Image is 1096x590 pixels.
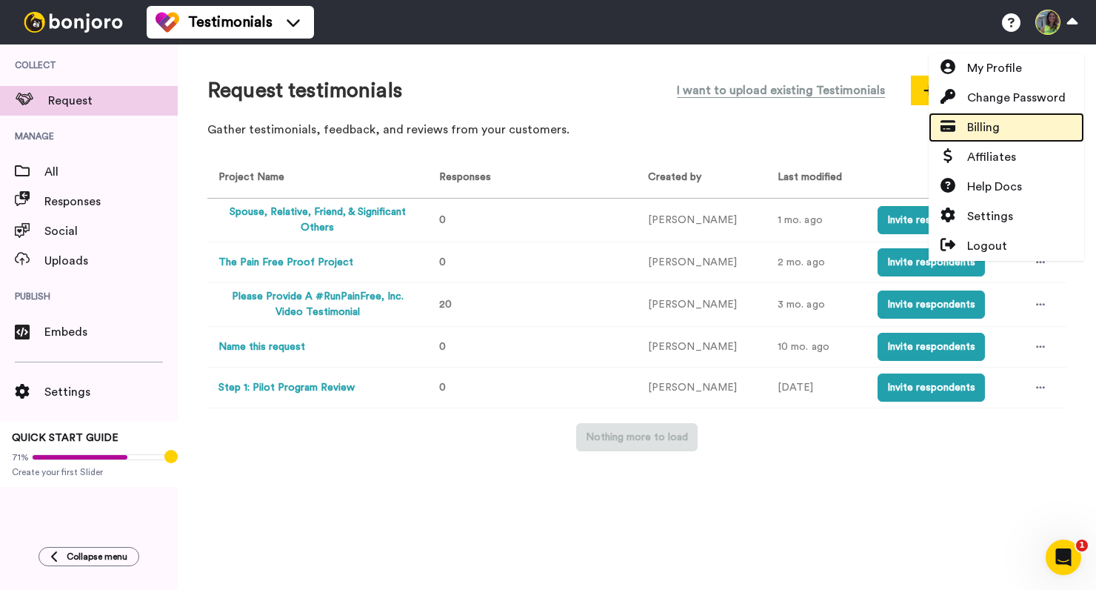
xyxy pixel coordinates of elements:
[439,342,446,352] span: 0
[218,289,416,320] button: Please Provide A #RunPainFree, Inc. Video Testimonial
[439,382,446,393] span: 0
[39,39,163,50] div: Domain: [DOMAIN_NAME]
[637,283,766,327] td: [PERSON_NAME]
[766,199,866,242] td: 1 mo. ago
[637,199,766,242] td: [PERSON_NAME]
[666,74,896,107] button: I want to upload existing Testimonials
[967,89,1066,107] span: Change Password
[207,158,422,199] th: Project Name
[439,257,446,268] span: 0
[929,53,1084,83] a: My Profile
[967,148,1016,166] span: Affiliates
[12,451,29,463] span: 71%
[39,547,139,566] button: Collapse menu
[164,450,178,463] div: Tooltip anchor
[929,231,1084,261] a: Logout
[878,374,985,402] button: Invite respondents
[766,368,866,408] td: [DATE]
[18,12,129,33] img: bj-logo-header-white.svg
[207,79,402,102] h1: Request testimonials
[637,158,766,199] th: Created by
[67,551,127,563] span: Collapse menu
[929,202,1084,231] a: Settings
[439,299,452,310] span: 20
[41,24,73,36] div: v 4.0.25
[156,10,179,34] img: tm-color.svg
[44,222,178,240] span: Social
[24,39,36,50] img: website_grey.svg
[24,24,36,36] img: logo_orange.svg
[923,82,1054,99] span: Create new request
[40,86,52,98] img: tab_domain_overview_orange.svg
[12,466,166,478] span: Create your first Slider
[637,242,766,283] td: [PERSON_NAME]
[218,205,416,236] button: Spouse, Relative, Friend, & Significant Others
[44,163,178,181] span: All
[878,291,985,319] button: Invite respondents
[929,142,1084,172] a: Affiliates
[56,87,133,97] div: Domain Overview
[766,327,866,368] td: 10 mo. ago
[164,87,250,97] div: Keywords by Traffic
[44,193,178,211] span: Responses
[967,119,1000,136] span: Billing
[677,82,885,99] span: I want to upload existing Testimonials
[967,178,1022,196] span: Help Docs
[188,12,273,33] span: Testimonials
[967,237,1007,255] span: Logout
[433,172,491,182] span: Responses
[929,113,1084,142] a: Billing
[878,333,985,361] button: Invite respondents
[147,86,159,98] img: tab_keywords_by_traffic_grey.svg
[12,433,118,443] span: QUICK START GUIDE
[929,172,1084,202] a: Help Docs
[44,252,178,270] span: Uploads
[878,248,985,276] button: Invite respondents
[766,283,866,327] td: 3 mo. ago
[766,158,866,199] th: Last modified
[1076,540,1088,551] span: 1
[218,339,305,355] button: Name this request
[44,383,178,401] span: Settings
[878,206,985,234] button: Invite respondents
[929,83,1084,113] a: Change Password
[207,122,1066,139] p: Gather testimonials, feedback, and reviews from your customers.
[218,380,355,396] button: Step 1: Pilot Program Review
[44,323,178,341] span: Embeds
[1046,540,1081,575] iframe: Intercom live chat
[637,327,766,368] td: [PERSON_NAME]
[576,423,698,451] button: Nothing more to load
[48,92,178,110] span: Request
[766,242,866,283] td: 2 mo. ago
[637,368,766,408] td: [PERSON_NAME]
[967,59,1022,77] span: My Profile
[967,208,1013,225] span: Settings
[218,255,353,271] button: The Pain Free Proof Project
[911,76,1066,105] button: Create new request
[439,215,446,225] span: 0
